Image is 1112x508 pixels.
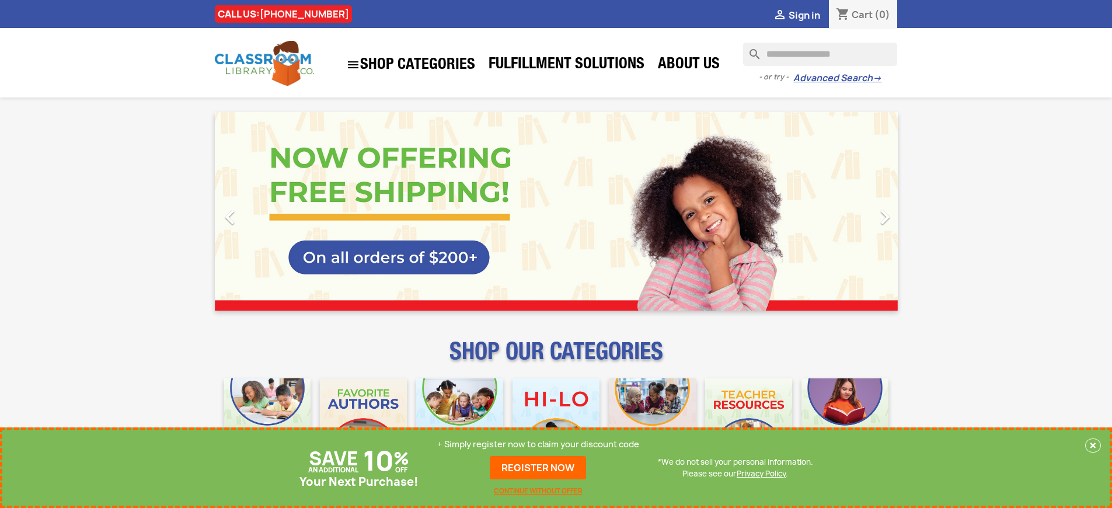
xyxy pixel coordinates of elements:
a: Previous [215,112,318,311]
i: search [743,43,757,57]
i:  [346,58,360,72]
span: - or try - [759,71,793,83]
a: About Us [652,54,726,77]
img: CLC_Fiction_Nonfiction_Mobile.jpg [609,378,696,465]
img: CLC_Bulk_Mobile.jpg [224,378,311,465]
span: → [873,72,881,84]
p: SHOP OUR CATEGORIES [215,348,898,369]
a: [PHONE_NUMBER] [260,8,349,20]
span: Sign in [789,9,820,22]
i:  [215,203,245,232]
i:  [773,9,787,23]
a: Next [795,112,898,311]
img: CLC_Favorite_Authors_Mobile.jpg [320,378,407,465]
input: Search [743,43,897,66]
div: CALL US: [215,5,352,23]
img: CLC_Phonics_And_Decodables_Mobile.jpg [416,378,503,465]
i: shopping_cart [836,8,850,22]
img: Classroom Library Company [215,41,314,86]
span: (0) [874,8,890,21]
ul: Carousel container [215,112,898,311]
a: SHOP CATEGORIES [340,52,481,78]
i:  [870,203,900,232]
span: Cart [852,8,873,21]
a: Advanced Search→ [793,72,881,84]
img: CLC_Teacher_Resources_Mobile.jpg [705,378,792,465]
a:  Sign in [773,9,820,22]
img: CLC_Dyslexia_Mobile.jpg [801,378,888,465]
a: Fulfillment Solutions [483,54,650,77]
img: CLC_HiLo_Mobile.jpg [513,378,599,465]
